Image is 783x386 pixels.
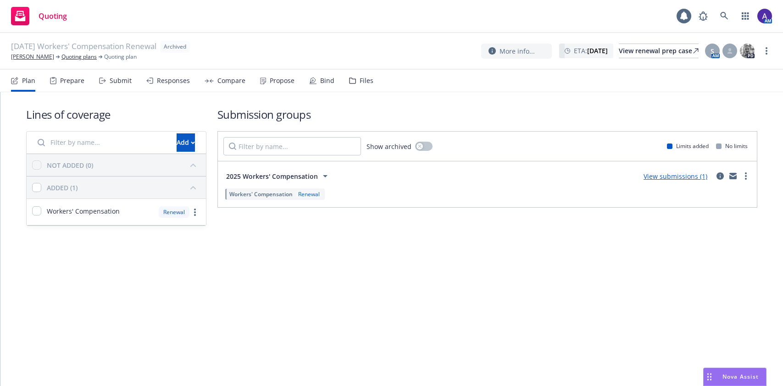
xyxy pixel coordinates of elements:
[715,7,733,25] a: Search
[223,137,361,155] input: Filter by name...
[177,133,195,152] button: Add
[47,180,200,195] button: ADDED (1)
[177,134,195,151] div: Add
[217,77,245,84] div: Compare
[500,46,535,56] span: More info...
[703,368,766,386] button: Nova Assist
[694,7,712,25] a: Report a Bug
[740,44,755,58] img: photo
[26,107,206,122] h1: Lines of coverage
[110,77,132,84] div: Submit
[157,77,190,84] div: Responses
[104,53,137,61] span: Quoting plan
[574,46,608,55] span: ETA :
[164,43,186,51] span: Archived
[229,190,293,198] span: Workers' Compensation
[7,3,71,29] a: Quoting
[619,44,699,58] a: View renewal prep case
[32,133,171,152] input: Filter by name...
[11,41,156,53] span: [DATE] Workers' Compensation Renewal
[61,53,97,61] a: Quoting plans
[481,44,552,59] button: More info...
[711,46,714,56] span: S
[296,190,322,198] div: Renewal
[270,77,294,84] div: Propose
[704,368,715,386] div: Drag to move
[47,158,200,172] button: NOT ADDED (0)
[360,77,373,84] div: Files
[722,373,759,380] span: Nova Assist
[716,142,748,150] div: No limits
[667,142,709,150] div: Limits added
[189,207,200,218] a: more
[587,46,608,55] strong: [DATE]
[644,172,707,181] a: View submissions (1)
[761,45,772,56] a: more
[47,183,78,193] div: ADDED (1)
[22,77,35,84] div: Plan
[715,171,726,182] a: circleInformation
[159,206,189,218] div: Renewal
[727,171,739,182] a: mail
[217,107,758,122] h1: Submission groups
[740,171,751,182] a: more
[736,7,755,25] a: Switch app
[226,171,318,181] span: 2025 Workers' Compensation
[11,53,54,61] a: [PERSON_NAME]
[367,142,411,151] span: Show archived
[47,160,93,170] div: NOT ADDED (0)
[320,77,334,84] div: Bind
[47,206,120,216] span: Workers' Compensation
[223,167,333,185] button: 2025 Workers' Compensation
[757,9,772,23] img: photo
[39,12,67,20] span: Quoting
[60,77,84,84] div: Prepare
